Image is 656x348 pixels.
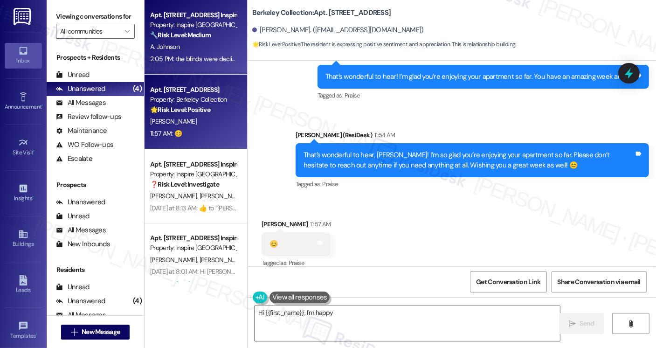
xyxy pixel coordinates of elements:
div: Prospects [47,180,144,190]
span: Share Conversation via email [558,277,641,287]
span: A. Johnson [150,42,180,51]
i:  [569,320,576,327]
div: Apt. [STREET_ADDRESS] Inspire Homes [GEOGRAPHIC_DATA] [150,233,236,243]
i:  [124,28,130,35]
a: Inbox [5,43,42,68]
span: [PERSON_NAME] [150,117,197,125]
div: Review follow-ups [56,112,121,122]
div: 11:57 AM: 😊 [150,129,182,138]
i:  [71,328,78,336]
div: [PERSON_NAME]. ([EMAIL_ADDRESS][DOMAIN_NAME]) [252,25,424,35]
span: • [41,102,43,109]
span: Praise [289,259,304,267]
button: Share Conversation via email [552,271,647,292]
div: New Inbounds [56,239,110,249]
div: (4) [131,294,144,308]
textarea: Hi {{first_name}}, I'm happy to hear you're settling in! If you have any questions in the future,... [255,306,560,341]
div: Unanswered [56,296,105,306]
span: [PERSON_NAME] [200,192,249,200]
div: Unanswered [56,84,105,94]
span: • [36,331,37,338]
span: [PERSON_NAME] [150,192,200,200]
a: Templates • [5,318,42,343]
span: [PERSON_NAME] [150,256,200,264]
button: Send [559,313,604,334]
div: Tagged as: [318,89,649,102]
div: Escalate [56,154,92,164]
a: Site Visit • [5,135,42,160]
span: New Message [82,327,120,337]
div: Tagged as: [296,177,649,191]
span: [PERSON_NAME] [200,256,246,264]
a: Buildings [5,226,42,251]
div: Property: Berkeley Collection [150,95,236,104]
div: Property: Inspire [GEOGRAPHIC_DATA] [150,20,236,30]
span: Get Conversation Link [476,277,540,287]
i:  [628,320,635,327]
b: Berkeley Collection: Apt. [STREET_ADDRESS] [252,8,391,18]
a: Leads [5,272,42,298]
img: ResiDesk Logo [14,8,33,25]
div: Tagged as: [262,256,331,270]
div: [PERSON_NAME] (ResiDesk) [296,130,649,143]
div: All Messages [56,310,106,320]
span: Send [580,319,594,328]
strong: 🌟 Risk Level: Positive [150,105,210,114]
div: Unanswered [56,197,105,207]
button: Get Conversation Link [470,271,546,292]
span: • [32,194,34,200]
label: Viewing conversations for [56,9,135,24]
div: Apt. [STREET_ADDRESS] [150,85,236,95]
div: All Messages [56,98,106,108]
div: Archived on [DATE] [149,278,237,290]
button: New Message [61,325,130,340]
a: Insights • [5,181,42,206]
div: 😊 [269,239,278,249]
strong: ❓ Risk Level: Investigate [150,180,219,188]
div: (4) [131,82,144,96]
div: Property: Inspire [GEOGRAPHIC_DATA] [150,243,236,253]
div: 11:57 AM [308,219,331,229]
div: All Messages [56,225,106,235]
div: Apt. [STREET_ADDRESS] Inspire Homes [GEOGRAPHIC_DATA] [150,10,236,20]
div: Unread [56,211,90,221]
span: Praise [345,91,360,99]
div: Residents [47,265,144,275]
div: That’s wonderful to hear! I’m glad you’re enjoying your apartment so far. You have an amazing wee... [325,72,634,82]
div: Unread [56,282,90,292]
span: • [34,148,35,154]
span: : The resident is expressing positive sentiment and appreciation. This is relationship building. [252,40,516,49]
strong: 🌟 Risk Level: Positive [252,41,300,48]
div: Property: Inspire [GEOGRAPHIC_DATA] [150,169,236,179]
div: Prospects + Residents [47,53,144,63]
div: 2:05 PM: the blinds were declined previously we already had something up we let the maintence tea... [150,55,565,63]
span: Praise [322,180,338,188]
div: That’s wonderful to hear, [PERSON_NAME]! I’m so glad you’re enjoying your apartment so far. Pleas... [304,150,634,170]
strong: 🔧 Risk Level: Medium [150,31,211,39]
div: Maintenance [56,126,107,136]
div: Unread [56,70,90,80]
div: [PERSON_NAME] [262,219,331,232]
div: 11:54 AM [372,130,395,140]
div: WO Follow-ups [56,140,113,150]
div: Apt. [STREET_ADDRESS] Inspire Homes [GEOGRAPHIC_DATA] [150,160,236,169]
input: All communities [60,24,120,39]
